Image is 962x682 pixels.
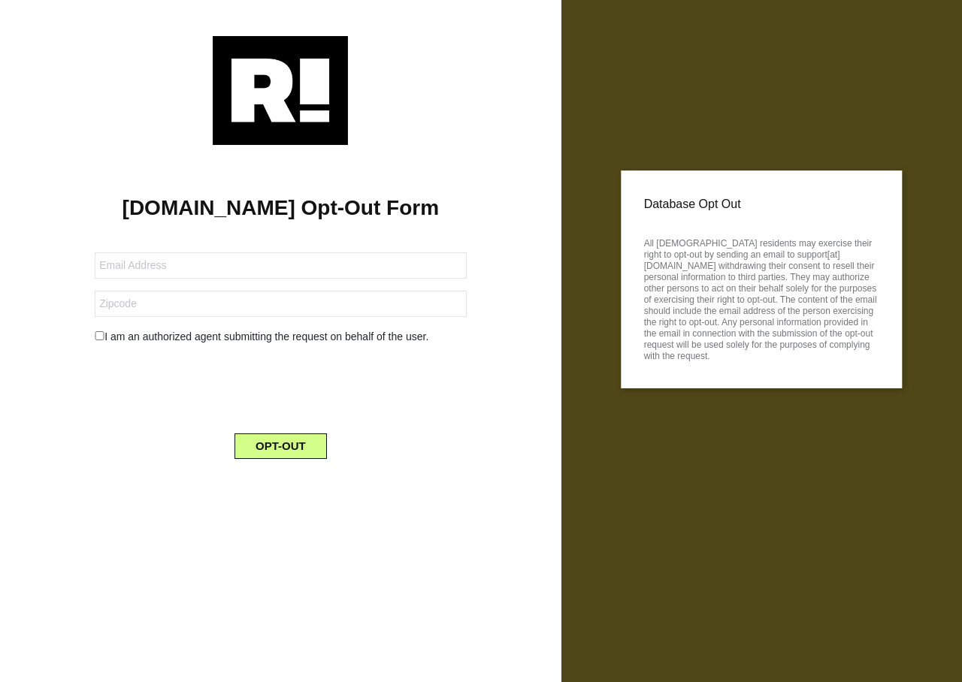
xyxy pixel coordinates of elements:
[23,195,539,221] h1: [DOMAIN_NAME] Opt-Out Form
[166,357,395,415] iframe: reCAPTCHA
[83,329,477,345] div: I am an authorized agent submitting the request on behalf of the user.
[95,291,466,317] input: Zipcode
[95,252,466,279] input: Email Address
[644,193,879,216] p: Database Opt Out
[644,234,879,362] p: All [DEMOGRAPHIC_DATA] residents may exercise their right to opt-out by sending an email to suppo...
[213,36,348,145] img: Retention.com
[234,433,327,459] button: OPT-OUT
